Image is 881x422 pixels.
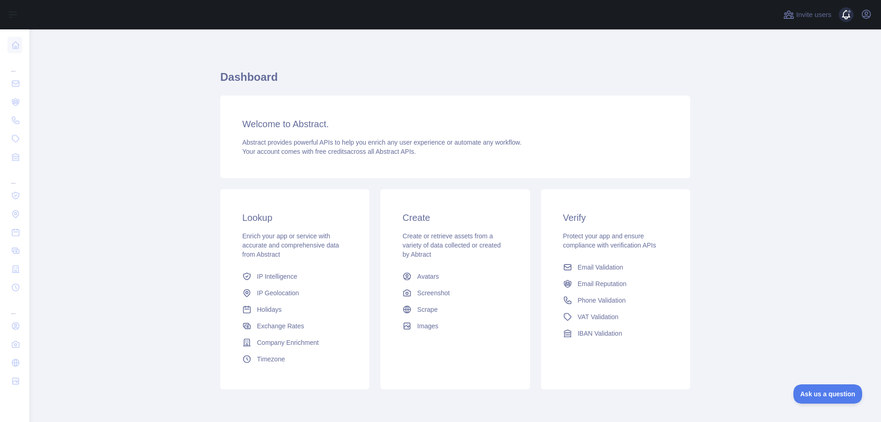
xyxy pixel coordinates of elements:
a: Company Enrichment [239,334,351,351]
div: ... [7,167,22,186]
h3: Verify [563,211,668,224]
span: Company Enrichment [257,338,319,347]
span: Timezone [257,354,285,364]
a: VAT Validation [559,309,672,325]
a: Scrape [399,301,511,318]
h1: Dashboard [220,70,690,92]
a: Images [399,318,511,334]
div: ... [7,55,22,73]
button: Invite users [781,7,833,22]
a: Email Reputation [559,276,672,292]
span: Create or retrieve assets from a variety of data collected or created by Abtract [402,232,501,258]
a: Email Validation [559,259,672,276]
span: VAT Validation [578,312,619,321]
span: Your account comes with across all Abstract APIs. [242,148,416,155]
span: Images [417,321,438,331]
span: Exchange Rates [257,321,304,331]
a: Timezone [239,351,351,367]
iframe: Toggle Customer Support [793,384,863,404]
span: IBAN Validation [578,329,622,338]
a: Exchange Rates [239,318,351,334]
div: ... [7,298,22,316]
h3: Welcome to Abstract. [242,118,668,130]
span: Enrich your app or service with accurate and comprehensive data from Abstract [242,232,339,258]
span: Screenshot [417,288,450,298]
span: IP Geolocation [257,288,299,298]
h3: Create [402,211,507,224]
span: Phone Validation [578,296,626,305]
span: Email Reputation [578,279,627,288]
a: IP Geolocation [239,285,351,301]
span: Avatars [417,272,439,281]
span: Invite users [796,10,831,20]
a: Holidays [239,301,351,318]
a: Screenshot [399,285,511,301]
span: Abstract provides powerful APIs to help you enrich any user experience or automate any workflow. [242,139,522,146]
span: Holidays [257,305,282,314]
span: Scrape [417,305,437,314]
a: Phone Validation [559,292,672,309]
span: IP Intelligence [257,272,297,281]
a: IP Intelligence [239,268,351,285]
h3: Lookup [242,211,347,224]
span: Email Validation [578,263,623,272]
span: free credits [315,148,347,155]
a: IBAN Validation [559,325,672,342]
span: Protect your app and ensure compliance with verification APIs [563,232,656,249]
a: Avatars [399,268,511,285]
